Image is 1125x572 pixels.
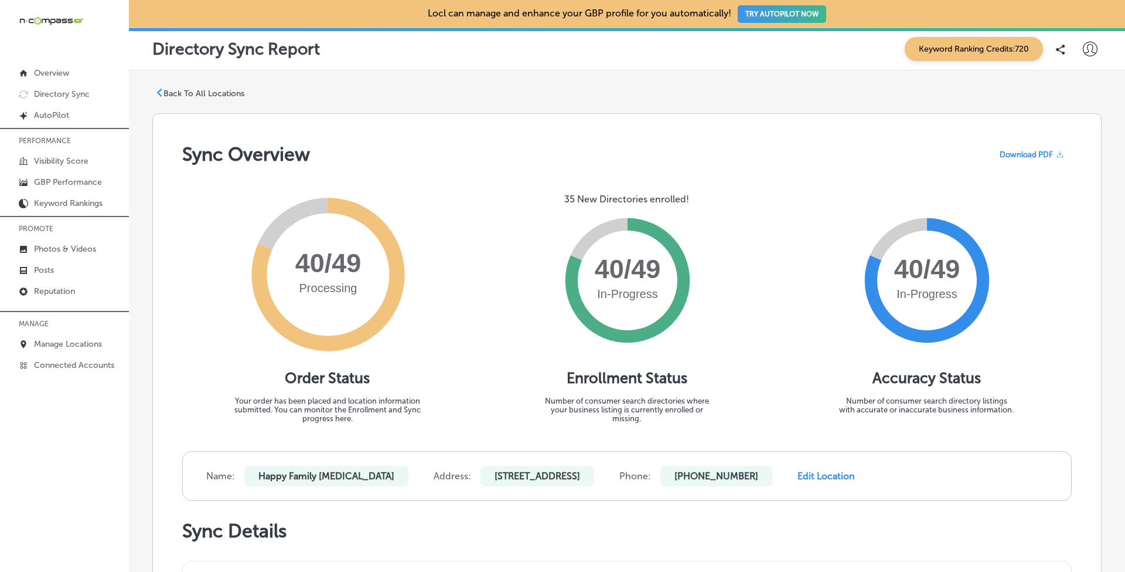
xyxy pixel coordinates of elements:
[539,397,715,423] p: Number of consumer search directories where your business listing is currently enrolled or missing.
[619,471,651,482] label: Phone:
[1000,150,1053,159] span: Download PDF
[34,110,69,120] p: AutoPilot
[567,369,687,387] h1: Enrollment Status
[34,68,69,78] p: Overview
[797,471,855,482] a: Edit Location
[34,89,90,99] p: Directory Sync
[182,520,1072,542] h1: Sync Details
[564,194,689,205] p: 35 New Directories enrolled!
[738,5,826,23] button: TRY AUTOPILOT NOW
[34,198,103,208] p: Keyword Rankings
[34,244,96,254] p: Photos & Videos
[34,265,54,275] p: Posts
[838,397,1014,414] p: Number of consumer search directory listings with accurate or inaccurate business information.
[285,369,370,387] h1: Order Status
[34,177,102,187] p: GBP Performance
[905,37,1043,61] span: Keyword Ranking Credits: 720
[480,466,594,486] p: [STREET_ADDRESS]
[152,39,320,59] p: Directory Sync Report
[434,471,471,482] label: Address:
[19,15,83,26] img: 660ab0bf-5cc7-4cb8-ba1c-48b5ae0f18e60NCTV_CLogo_TV_Black_-500x88.png
[206,471,235,482] label: Name:
[225,397,430,423] p: Your order has been placed and location information submitted. You can monitor the Enrollment and...
[34,360,114,370] p: Connected Accounts
[182,143,310,165] h1: Sync Overview
[660,466,772,486] p: [PHONE_NUMBER]
[244,466,408,486] p: Happy Family [MEDICAL_DATA]
[872,369,981,387] h1: Accuracy Status
[34,339,102,349] p: Manage Locations
[163,89,244,99] p: Back To All Locations
[34,156,88,166] p: Visibility Score
[155,89,244,99] a: Back To All Locations
[34,286,75,296] p: Reputation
